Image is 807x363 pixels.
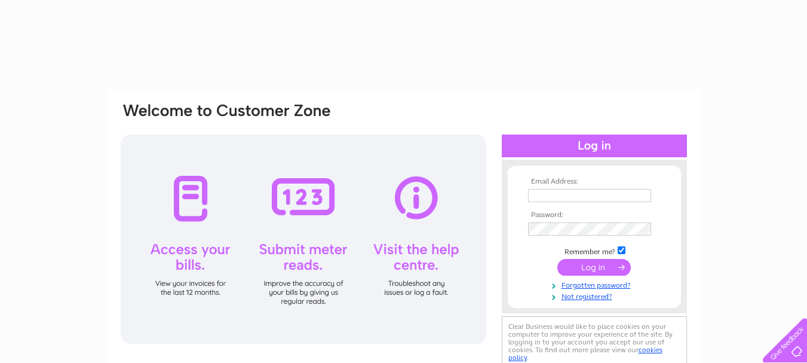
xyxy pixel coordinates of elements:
[525,245,664,257] td: Remember me?
[508,346,662,362] a: cookies policy
[528,290,664,301] a: Not registered?
[525,178,664,186] th: Email Address:
[557,259,631,276] input: Submit
[525,211,664,219] th: Password:
[528,279,664,290] a: Forgotten password?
